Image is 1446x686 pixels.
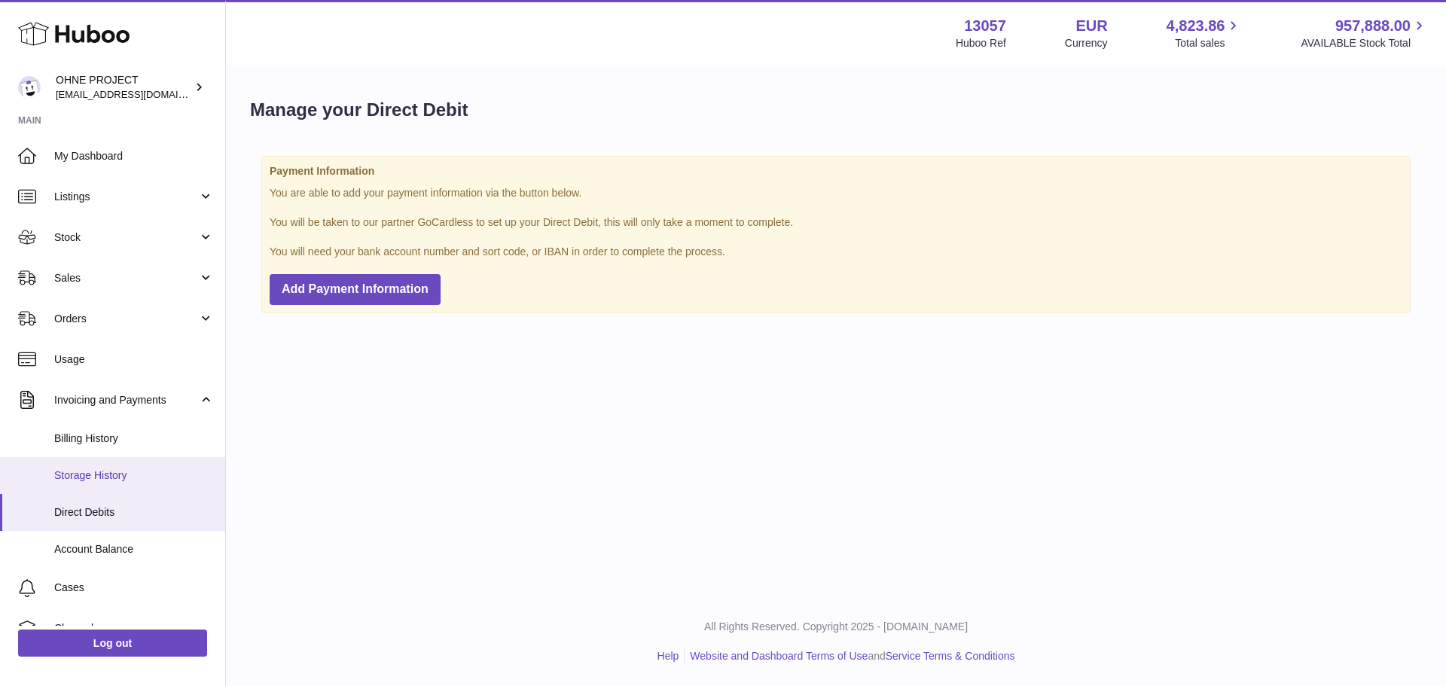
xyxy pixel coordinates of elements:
[54,581,214,595] span: Cases
[886,650,1015,662] a: Service Terms & Conditions
[685,649,1014,663] li: and
[1175,36,1242,50] span: Total sales
[54,312,198,326] span: Orders
[56,88,221,100] span: [EMAIL_ADDRESS][DOMAIN_NAME]
[54,149,214,163] span: My Dashboard
[18,630,207,657] a: Log out
[54,468,214,483] span: Storage History
[54,230,198,245] span: Stock
[54,431,214,446] span: Billing History
[54,542,214,556] span: Account Balance
[54,505,214,520] span: Direct Debits
[54,271,198,285] span: Sales
[54,190,198,204] span: Listings
[54,621,214,636] span: Channels
[270,164,1402,178] strong: Payment Information
[1075,16,1107,36] strong: EUR
[54,393,198,407] span: Invoicing and Payments
[964,16,1006,36] strong: 13057
[54,352,214,367] span: Usage
[690,650,868,662] a: Website and Dashboard Terms of Use
[282,282,429,295] span: Add Payment Information
[1167,16,1243,50] a: 4,823.86 Total sales
[270,245,1402,259] p: You will need your bank account number and sort code, or IBAN in order to complete the process.
[18,76,41,99] img: internalAdmin-13057@internal.huboo.com
[250,98,468,122] h1: Manage your Direct Debit
[1301,16,1428,50] a: 957,888.00 AVAILABLE Stock Total
[1301,36,1428,50] span: AVAILABLE Stock Total
[1167,16,1225,36] span: 4,823.86
[238,620,1434,634] p: All Rights Reserved. Copyright 2025 - [DOMAIN_NAME]
[1065,36,1108,50] div: Currency
[270,274,441,305] button: Add Payment Information
[270,186,1402,200] p: You are able to add your payment information via the button below.
[270,215,1402,230] p: You will be taken to our partner GoCardless to set up your Direct Debit, this will only take a mo...
[56,73,191,102] div: OHNE PROJECT
[956,36,1006,50] div: Huboo Ref
[1335,16,1411,36] span: 957,888.00
[657,650,679,662] a: Help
